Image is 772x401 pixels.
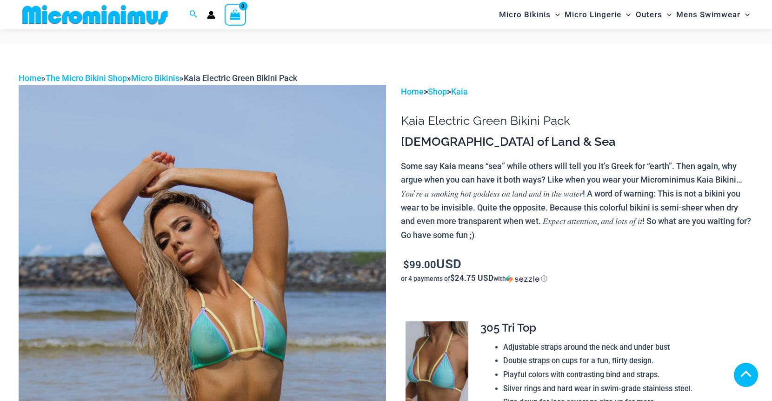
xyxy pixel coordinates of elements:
[503,368,746,382] li: Playful colors with contrasting bind and straps.
[621,3,631,27] span: Menu Toggle
[401,87,424,96] a: Home
[225,4,246,25] a: View Shopping Cart, empty
[184,73,297,83] span: Kaia Electric Green Bikini Pack
[401,159,753,242] p: Some say Kaia means “sea” while others will tell you it’s Greek for “earth”. Then again, why argu...
[46,73,127,83] a: The Micro Bikini Shop
[19,4,172,25] img: MM SHOP LOGO FLAT
[497,3,562,27] a: Micro BikinisMenu ToggleMenu Toggle
[503,382,746,396] li: Silver rings and hard wear in swim-grade stainless steel.
[401,134,753,150] h3: [DEMOGRAPHIC_DATA] of Land & Sea
[401,257,753,272] p: USD
[662,3,672,27] span: Menu Toggle
[189,9,198,20] a: Search icon link
[480,321,536,334] span: 305 Tri Top
[428,87,447,96] a: Shop
[403,258,409,271] span: $
[503,340,746,354] li: Adjustable straps around the neck and under bust
[740,3,750,27] span: Menu Toggle
[495,1,753,28] nav: Site Navigation
[676,3,740,27] span: Mens Swimwear
[506,275,539,283] img: Sezzle
[503,354,746,368] li: Double straps on cups for a fun, flirty design.
[207,11,215,19] a: Account icon link
[562,3,633,27] a: Micro LingerieMenu ToggleMenu Toggle
[636,3,662,27] span: Outers
[403,258,436,271] bdi: 99.00
[131,73,180,83] a: Micro Bikinis
[401,114,753,128] h1: Kaia Electric Green Bikini Pack
[401,85,753,99] p: > >
[19,73,41,83] a: Home
[565,3,621,27] span: Micro Lingerie
[633,3,674,27] a: OutersMenu ToggleMenu Toggle
[499,3,551,27] span: Micro Bikinis
[401,274,753,283] div: or 4 payments of with
[451,87,468,96] a: Kaia
[19,73,297,83] span: » » »
[450,272,493,283] span: $24.75 USD
[401,274,753,283] div: or 4 payments of$24.75 USDwithSezzle Click to learn more about Sezzle
[674,3,752,27] a: Mens SwimwearMenu ToggleMenu Toggle
[551,3,560,27] span: Menu Toggle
